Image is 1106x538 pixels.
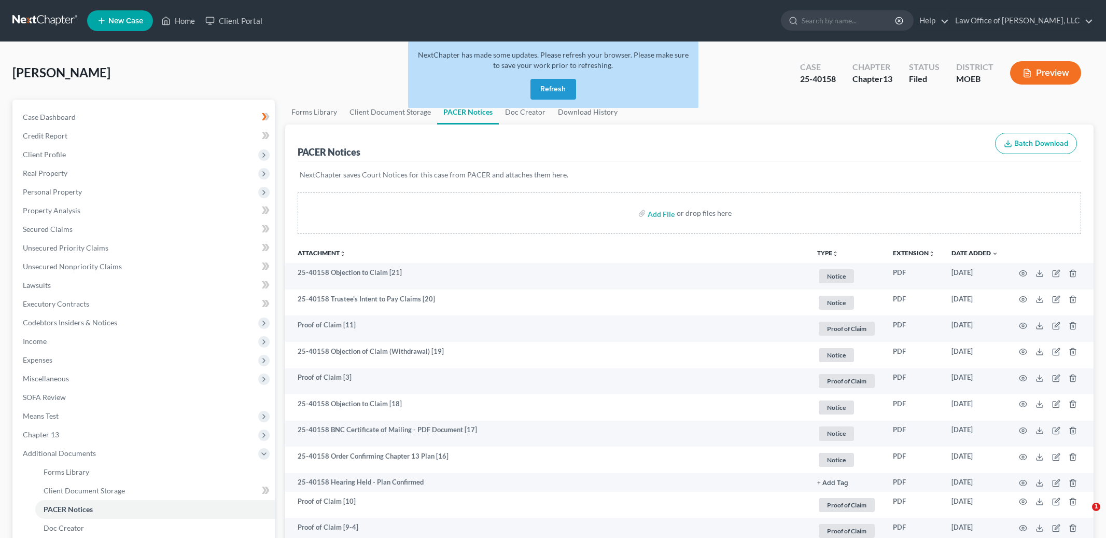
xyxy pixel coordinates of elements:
span: Notice [819,269,854,283]
td: [DATE] [943,421,1006,447]
a: Attachmentunfold_more [298,249,346,257]
a: PACER Notices [35,500,275,519]
td: 25-40158 Trustee's Intent to Pay Claims [20] [285,289,809,316]
td: PDF [885,473,943,492]
a: Notice [817,425,876,442]
button: TYPEunfold_more [817,250,838,257]
span: Notice [819,348,854,362]
span: Proof of Claim [819,322,875,336]
span: Forms Library [44,467,89,476]
a: SOFA Review [15,388,275,407]
td: PDF [885,368,943,395]
td: PDF [885,394,943,421]
span: SOFA Review [23,393,66,402]
span: Property Analysis [23,206,80,215]
a: Unsecured Priority Claims [15,239,275,257]
div: or drop files here [677,208,732,218]
a: Notice [817,451,876,468]
td: [DATE] [943,368,1006,395]
td: [DATE] [943,473,1006,492]
a: Executory Contracts [15,295,275,313]
span: Codebtors Insiders & Notices [23,318,117,327]
span: Income [23,337,47,346]
span: Notice [819,426,854,440]
a: Unsecured Nonpriority Claims [15,257,275,276]
td: [DATE] [943,447,1006,473]
span: Proof of Claim [819,498,875,512]
td: 25-40158 BNC Certificate of Mailing - PDF Document [17] [285,421,809,447]
a: Proof of Claim [817,373,876,390]
div: Filed [909,73,940,85]
td: 25-40158 Objection to Claim [21] [285,263,809,289]
td: [DATE] [943,492,1006,518]
div: PACER Notices [298,146,360,158]
a: Client Document Storage [343,100,437,125]
a: + Add Tag [817,477,876,487]
span: Personal Property [23,187,82,196]
i: unfold_more [929,251,935,257]
td: PDF [885,447,943,473]
span: NextChapter has made some updates. Please refresh your browser. Please make sure to save your wor... [418,50,689,70]
span: Unsecured Nonpriority Claims [23,262,122,271]
td: PDF [885,263,943,289]
button: Batch Download [995,133,1077,155]
span: Doc Creator [44,523,84,532]
i: unfold_more [832,251,838,257]
a: Forms Library [285,100,343,125]
div: MOEB [956,73,993,85]
a: Credit Report [15,127,275,145]
td: Proof of Claim [11] [285,315,809,342]
td: PDF [885,492,943,518]
input: Search by name... [802,11,897,30]
span: Lawsuits [23,281,51,289]
div: Case [800,61,836,73]
a: Extensionunfold_more [893,249,935,257]
td: 25-40158 Hearing Held - Plan Confirmed [285,473,809,492]
span: Secured Claims [23,225,73,233]
td: PDF [885,289,943,316]
span: Chapter 13 [23,430,59,439]
div: Status [909,61,940,73]
a: Case Dashboard [15,108,275,127]
a: Law Office of [PERSON_NAME], LLC [950,11,1093,30]
a: Proof of Claim [817,320,876,337]
span: Proof of Claim [819,374,875,388]
td: [DATE] [943,315,1006,342]
a: Notice [817,347,876,364]
div: 25-40158 [800,73,836,85]
td: Proof of Claim [10] [285,492,809,518]
td: Proof of Claim [3] [285,368,809,395]
div: Chapter [852,73,892,85]
span: PACER Notices [44,505,93,514]
a: Notice [817,399,876,416]
a: Notice [817,294,876,311]
a: Forms Library [35,463,275,481]
span: Case Dashboard [23,113,76,121]
iframe: Intercom live chat [1071,503,1096,528]
div: Chapter [852,61,892,73]
a: Property Analysis [15,201,275,220]
i: expand_more [992,251,998,257]
span: Unsecured Priority Claims [23,243,108,252]
span: Credit Report [23,131,67,140]
td: [DATE] [943,263,1006,289]
td: [DATE] [943,394,1006,421]
span: 13 [883,74,892,84]
i: unfold_more [340,251,346,257]
div: District [956,61,993,73]
a: Doc Creator [35,519,275,537]
span: Client Document Storage [44,486,125,495]
button: Refresh [530,79,576,100]
td: [DATE] [943,342,1006,368]
button: + Add Tag [817,480,848,487]
a: Lawsuits [15,276,275,295]
span: Notice [819,401,854,415]
button: Preview [1010,61,1081,85]
span: Client Profile [23,150,66,159]
a: Home [156,11,200,30]
span: 1 [1092,503,1100,511]
span: Batch Download [1014,139,1068,148]
a: Help [914,11,949,30]
a: Date Added expand_more [951,249,998,257]
a: Proof of Claim [817,496,876,514]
